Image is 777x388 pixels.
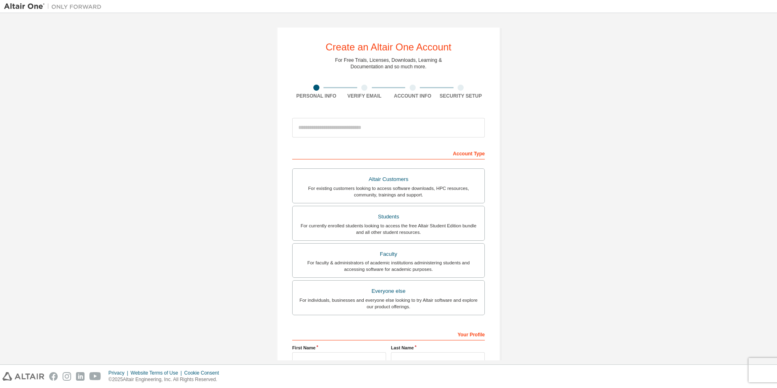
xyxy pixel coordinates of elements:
div: Students [297,211,480,222]
img: Altair One [4,2,106,11]
img: instagram.svg [63,372,71,381]
div: Privacy [109,370,130,376]
div: Everyone else [297,286,480,297]
div: For faculty & administrators of academic institutions administering students and accessing softwa... [297,259,480,272]
div: Account Info [388,93,437,99]
img: altair_logo.svg [2,372,44,381]
img: linkedin.svg [76,372,85,381]
div: For Free Trials, Licenses, Downloads, Learning & Documentation and so much more. [335,57,442,70]
div: Website Terms of Use [130,370,184,376]
div: Faculty [297,248,480,260]
p: © 2025 Altair Engineering, Inc. All Rights Reserved. [109,376,224,383]
div: Personal Info [292,93,341,99]
div: For individuals, businesses and everyone else looking to try Altair software and explore our prod... [297,297,480,310]
label: First Name [292,344,386,351]
div: For currently enrolled students looking to access the free Altair Student Edition bundle and all ... [297,222,480,235]
img: youtube.svg [89,372,101,381]
div: Your Profile [292,327,485,340]
img: facebook.svg [49,372,58,381]
div: Create an Altair One Account [326,42,451,52]
div: Altair Customers [297,174,480,185]
div: For existing customers looking to access software downloads, HPC resources, community, trainings ... [297,185,480,198]
div: Account Type [292,146,485,159]
label: Last Name [391,344,485,351]
div: Verify Email [341,93,389,99]
div: Security Setup [437,93,485,99]
div: Cookie Consent [184,370,224,376]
